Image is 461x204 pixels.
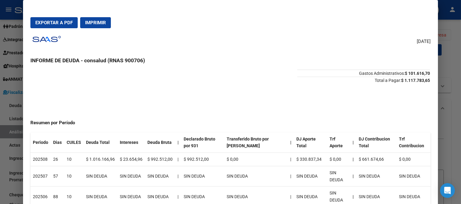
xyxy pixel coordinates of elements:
[350,166,356,187] th: |
[288,133,294,153] th: |
[297,70,430,76] span: Gastos Administrativos:
[397,166,431,187] td: SIN DEUDA
[145,166,175,187] td: SIN DEUDA
[51,133,64,153] th: Dias
[225,153,288,166] td: $ 0,00
[297,77,430,83] span: Total a Pagar:
[327,166,350,187] td: SIN DEUDA
[225,133,288,153] th: Transferido Bruto por [PERSON_NAME]
[440,183,455,198] div: Open Intercom Messenger
[294,153,327,166] td: $ 330.837,34
[64,153,84,166] td: 10
[401,78,430,83] strong: $ 1.117.783,65
[397,133,431,153] th: Trf Contribucion
[181,153,224,166] td: $ 992.512,00
[84,153,117,166] td: $ 1.016.166,96
[181,133,224,153] th: Declarado Bruto por 931
[175,166,181,187] td: |
[225,166,288,187] td: SIN DEUDA
[417,38,431,45] span: [DATE]
[397,153,431,166] td: $ 0,00
[117,166,145,187] td: SIN DEUDA
[175,153,181,166] td: |
[84,133,117,153] th: Deuda Total
[181,166,224,187] td: SIN DEUDA
[30,56,431,64] h3: INFORME DE DEUDA - consalud (RNAS 900706)
[356,153,397,166] td: $ 661.674,66
[405,71,430,76] strong: $ 101.616,70
[350,153,356,166] th: |
[64,133,84,153] th: CUILES
[175,133,181,153] th: |
[51,166,64,187] td: 57
[30,133,51,153] th: Periodo
[30,17,78,28] button: Exportar a PDF
[294,166,327,187] td: SIN DEUDA
[288,166,294,187] td: |
[30,153,51,166] td: 202508
[327,133,350,153] th: Trf Aporte
[145,133,175,153] th: Deuda Bruta
[288,153,294,166] td: |
[356,166,397,187] td: SIN DEUDA
[117,133,145,153] th: Intereses
[51,153,64,166] td: 26
[30,166,51,187] td: 202507
[80,17,111,28] button: Imprimir
[84,166,117,187] td: SIN DEUDA
[64,166,84,187] td: 10
[356,133,397,153] th: DJ Contribucion Total
[327,153,350,166] td: $ 0,00
[350,133,356,153] th: |
[117,153,145,166] td: $ 23.654,96
[35,20,73,25] span: Exportar a PDF
[145,153,175,166] td: $ 992.512,00
[30,119,431,126] h4: Resumen por Período
[294,133,327,153] th: DJ Aporte Total
[85,20,106,25] span: Imprimir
